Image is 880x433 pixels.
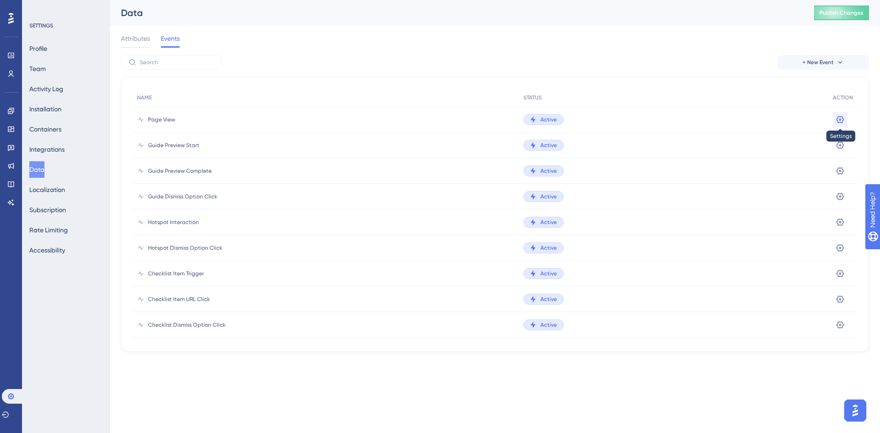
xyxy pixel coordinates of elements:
span: Active [540,167,557,175]
button: Data [29,161,44,178]
span: Hotspot Dismiss Option Click [148,244,222,252]
iframe: UserGuiding AI Assistant Launcher [841,397,869,424]
button: Integrations [29,141,65,158]
div: Data [121,6,791,19]
span: Attributes [121,33,150,44]
button: Accessibility [29,242,65,258]
span: Active [540,116,557,123]
button: Containers [29,121,61,137]
span: Active [540,142,557,149]
input: Search [140,59,214,66]
span: NAME [137,94,152,101]
span: Guide Preview Start [148,142,199,149]
span: Checklist Item URL Click [148,296,210,303]
span: Active [540,193,557,200]
span: Publish Changes [819,9,863,16]
span: Hotspot Interaction [148,219,199,226]
span: STATUS [523,94,542,101]
button: Localization [29,181,65,198]
span: Active [540,321,557,329]
span: Checklist Item Trigger [148,270,204,277]
span: Active [540,296,557,303]
button: Activity Log [29,81,63,97]
button: + New Event [777,55,869,70]
button: Subscription [29,202,66,218]
span: Need Help? [22,2,57,13]
div: SETTINGS [29,22,104,29]
span: Guide Preview Complete [148,167,212,175]
span: Guide Dismiss Option Click [148,193,217,200]
span: Page View [148,116,175,123]
span: Events [161,33,180,44]
span: Checklist Dismiss Option Click [148,321,225,329]
span: + New Event [803,59,834,66]
button: Team [29,60,46,77]
button: Rate Limiting [29,222,68,238]
span: ACTION [833,94,853,101]
button: Installation [29,101,61,117]
button: Profile [29,40,47,57]
span: Active [540,244,557,252]
span: Active [540,270,557,277]
button: Publish Changes [814,5,869,20]
span: Active [540,219,557,226]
